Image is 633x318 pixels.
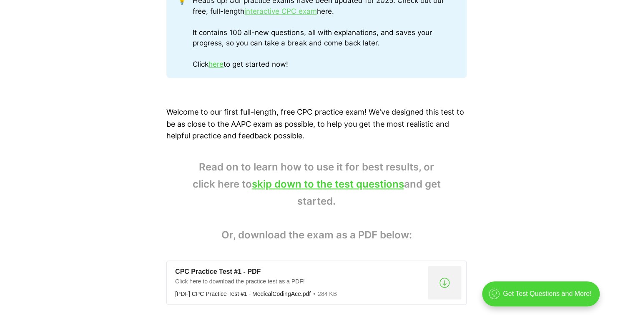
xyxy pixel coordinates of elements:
a: CPC Practice Test #1 - PDFClick here to download the practice test as a PDF![PDF] CPC Practice Te... [166,260,467,305]
a: here [208,60,224,68]
blockquote: Read on to learn how to use it for best results, or click here to and get started. Or, download t... [166,159,467,244]
div: Click here to download the practice test as a PDF! [175,278,425,288]
a: skip down to the test questions [252,178,404,190]
iframe: portal-trigger [475,277,633,318]
div: CPC Practice Test #1 - PDF [175,268,425,276]
a: interactive CPC exam [244,7,316,15]
div: 284 KB [311,290,337,298]
div: [PDF] CPC Practice Test #1 - MedicalCodingAce.pdf [175,290,311,297]
p: Welcome to our first full-length, free CPC practice exam! We've designed this test to be as close... [166,106,467,142]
